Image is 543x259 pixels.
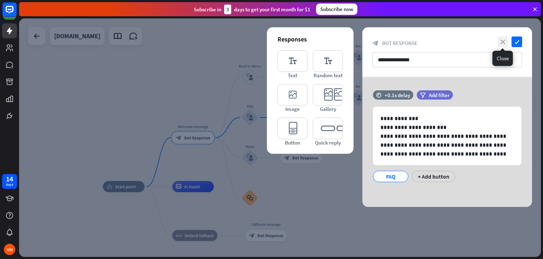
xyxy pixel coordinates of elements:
span: Bot Response [382,40,418,46]
div: 3 [224,5,231,14]
i: close [497,36,508,47]
div: HM [4,244,15,255]
div: days [6,182,13,187]
i: filter [420,92,426,98]
div: 14 [6,176,13,182]
i: block_bot_response [372,40,379,46]
div: Subscribe in days to get your first month for $1 [194,5,310,14]
span: Add filter [429,92,450,98]
button: Open LiveChat chat widget [6,3,27,24]
div: Subscribe now [316,4,357,15]
div: + Add button [412,171,455,182]
div: FAQ [379,171,402,182]
i: time [376,92,381,97]
div: +0.1s delay [385,92,410,98]
i: check [512,36,522,47]
a: 14 days [2,174,17,189]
